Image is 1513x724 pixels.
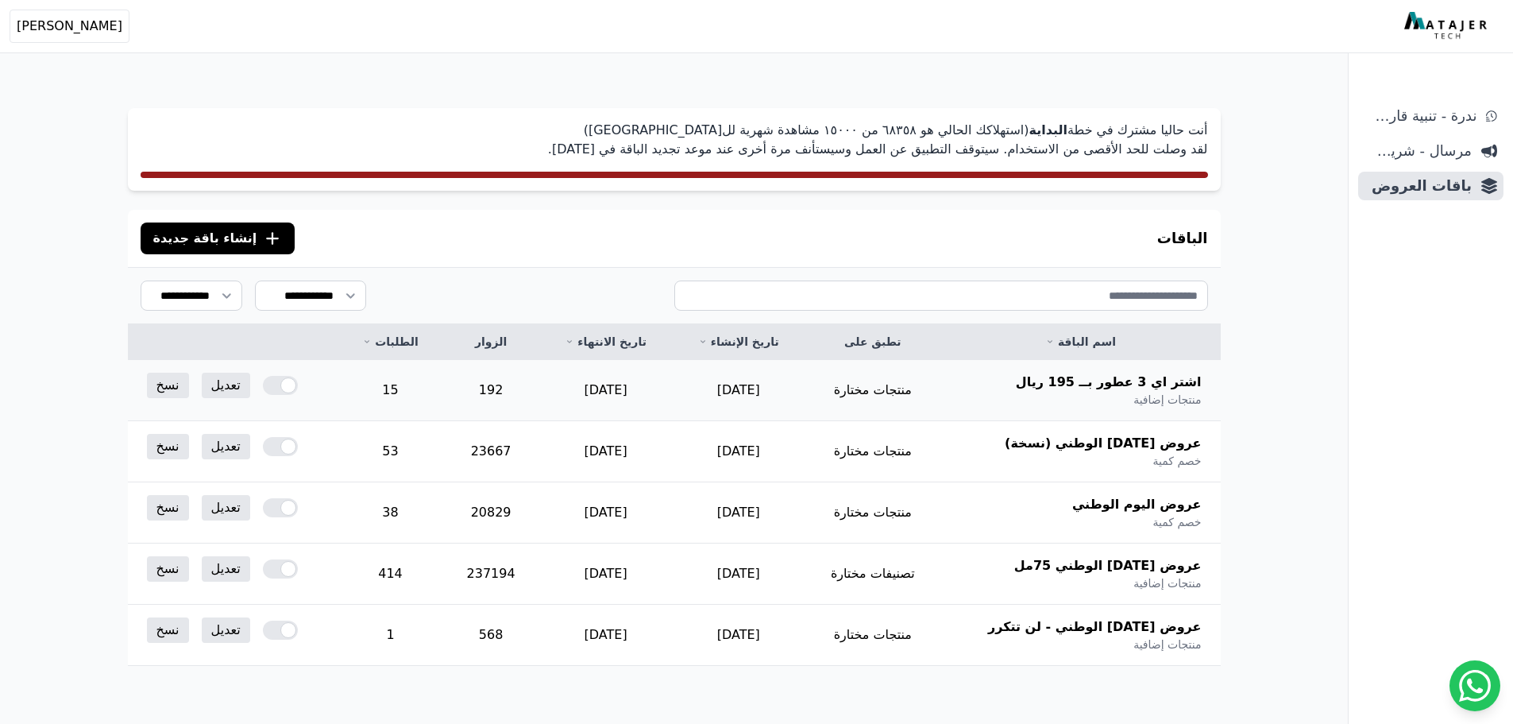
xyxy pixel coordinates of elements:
[202,556,250,582] a: تعديل
[442,482,538,544] td: 20829
[1005,434,1201,453] span: عروض [DATE] الوطني (نسخة)
[805,544,940,605] td: تصنيفات مختارة
[202,373,250,398] a: تعديل
[805,421,940,482] td: منتجات مختارة
[442,605,538,666] td: 568
[805,324,940,360] th: تطبق على
[1133,575,1201,591] span: منتجات إضافية
[691,334,785,350] a: تاريخ الإنشاء
[959,334,1201,350] a: اسم الباقة
[147,618,189,643] a: نسخ
[1152,453,1201,469] span: خصم كمية
[988,618,1201,637] span: عروض [DATE] الوطني - لن تتكرر
[672,421,805,482] td: [DATE]
[338,482,443,544] td: 38
[539,421,673,482] td: [DATE]
[1029,122,1067,137] strong: البداية
[202,495,250,521] a: تعديل
[147,434,189,459] a: نسخ
[442,324,538,360] th: الزوار
[147,556,189,582] a: نسخ
[202,618,250,643] a: تعديل
[1072,495,1202,514] span: عروض اليوم الوطني
[1364,140,1472,162] span: مرسال - شريط دعاية
[17,17,122,36] span: [PERSON_NAME]
[153,229,257,248] span: إنشاء باقة جديدة
[141,121,1208,159] p: أنت حاليا مشترك في خطة (استهلاكك الحالي هو ٦٨۳٥٨ من ١٥۰۰۰ مشاهدة شهرية لل[GEOGRAPHIC_DATA]) لقد و...
[202,434,250,459] a: تعديل
[672,360,805,421] td: [DATE]
[672,482,805,544] td: [DATE]
[1364,105,1476,127] span: ندرة - تنبية قارب علي النفاذ
[805,605,940,666] td: منتجات مختارة
[539,482,673,544] td: [DATE]
[338,605,443,666] td: 1
[1404,12,1491,41] img: MatajerTech Logo
[672,544,805,605] td: [DATE]
[1133,637,1201,652] span: منتجات إضافية
[1152,514,1201,530] span: خصم كمية
[357,334,424,350] a: الطلبات
[442,360,538,421] td: 192
[558,334,654,350] a: تاريخ الانتهاء
[539,605,673,666] td: [DATE]
[338,544,443,605] td: 414
[338,360,443,421] td: 15
[147,373,189,398] a: نسخ
[1364,175,1472,197] span: باقات العروض
[147,495,189,521] a: نسخ
[1157,227,1208,250] h3: الباقات
[539,360,673,421] td: [DATE]
[442,544,538,605] td: 237194
[1016,373,1202,392] span: اشتر اي 3 عطور بــ 195 ريال
[10,10,129,43] button: [PERSON_NAME]
[539,544,673,605] td: [DATE]
[442,421,538,482] td: 23667
[338,421,443,482] td: 53
[1014,556,1202,575] span: عروض [DATE] الوطني 75مل
[805,482,940,544] td: منتجات مختارة
[141,223,295,254] button: إنشاء باقة جديدة
[672,605,805,666] td: [DATE]
[805,360,940,421] td: منتجات مختارة
[1133,392,1201,408] span: منتجات إضافية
